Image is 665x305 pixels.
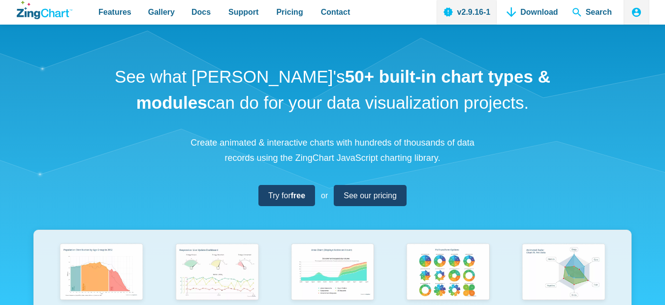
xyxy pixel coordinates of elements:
span: Contact [321,5,350,19]
h1: See what [PERSON_NAME]'s can do for your data visualization projects. [111,64,554,116]
span: Support [228,5,258,19]
span: See our pricing [344,189,397,202]
a: Try forfree [258,185,315,206]
span: Docs [191,5,211,19]
span: or [321,189,328,202]
span: Features [98,5,131,19]
p: Create animated & interactive charts with hundreds of thousands of data records using the ZingCha... [185,135,480,165]
span: Gallery [148,5,175,19]
span: Pricing [276,5,303,19]
a: ZingChart Logo. Click to return to the homepage [17,1,72,19]
strong: free [291,191,305,200]
span: Try for [268,189,305,202]
a: See our pricing [334,185,407,206]
strong: 50+ built-in chart types & modules [136,67,550,112]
